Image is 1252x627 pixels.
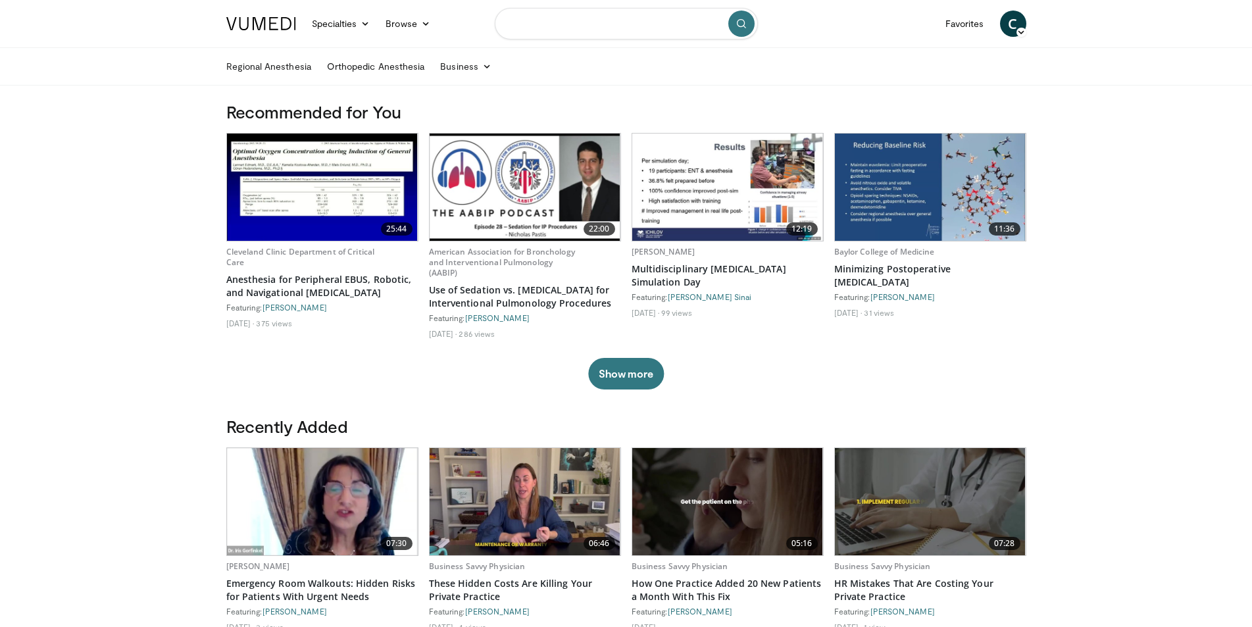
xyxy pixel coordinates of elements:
a: [PERSON_NAME] [870,607,935,616]
img: 91028a78-7887-4b73-aa20-d4fc93d7df92.620x360_q85_upscale.jpg [632,448,823,555]
img: 439ac2c9-7e72-40c5-84cd-4e27905506ca.620x360_q85_upscale.jpg [227,134,418,241]
a: Use of Sedation vs. [MEDICAL_DATA] for Interventional Pulmonology Procedures [429,284,621,310]
img: VuMedi Logo [226,17,296,30]
div: Featuring: [429,313,621,323]
a: HR Mistakes That Are Costing Your Private Practice [834,577,1026,603]
a: [PERSON_NAME] [263,607,327,616]
h3: Recently Added [226,416,1026,437]
img: da0e661b-3178-4e6d-891c-fa74c539f1a2.620x360_q85_upscale.jpg [835,448,1026,555]
a: 07:30 [227,448,418,555]
div: Featuring: [226,606,418,616]
a: C [1000,11,1026,37]
a: [PERSON_NAME] [870,292,935,301]
span: 07:30 [381,537,413,550]
a: These Hidden Costs Are Killing Your Private Practice [429,577,621,603]
span: 11:36 [989,222,1020,236]
div: Featuring: [632,291,824,302]
a: [PERSON_NAME] [226,561,290,572]
a: Orthopedic Anesthesia [319,53,432,80]
li: 286 views [459,328,495,339]
div: Featuring: [834,291,1026,302]
a: Minimizing Postoperative [MEDICAL_DATA] [834,263,1026,289]
a: [PERSON_NAME] [632,246,695,257]
img: d1d3d44d-0dab-4c2d-80d0-d81517b40b1b.620x360_q85_upscale.jpg [227,448,418,555]
a: Browse [378,11,438,37]
span: 06:46 [584,537,615,550]
a: [PERSON_NAME] [668,607,732,616]
span: 05:16 [786,537,818,550]
a: American Association for Bronchology and Interventional Pulmonology (AABIP) [429,246,575,278]
span: 07:28 [989,537,1020,550]
h3: Recommended for You [226,101,1026,122]
img: ddc13795-edee-4d6c-95c1-d3d5e7568dd7.620x360_q85_upscale.jpg [430,134,620,241]
span: 12:19 [786,222,818,236]
span: 22:00 [584,222,615,236]
a: 11:36 [835,134,1026,241]
a: Favorites [938,11,992,37]
img: 5868add3-d917-4a99-95fc-689fa2374450.620x360_q85_upscale.jpg [430,448,620,555]
input: Search topics, interventions [495,8,758,39]
li: 31 views [864,307,894,318]
a: [PERSON_NAME] [465,313,530,322]
button: Show more [588,358,664,389]
li: [DATE] [834,307,863,318]
div: Featuring: [834,606,1026,616]
a: Baylor College of Medicine [834,246,935,257]
a: Emergency Room Walkouts: Hidden Risks for Patients With Urgent Needs [226,577,418,603]
a: Anesthesia for Peripheral EBUS, Robotic, and Navigational [MEDICAL_DATA] [226,273,418,299]
a: [PERSON_NAME] Sinai [668,292,752,301]
a: 05:16 [632,448,823,555]
a: Cleveland Clinic Department of Critical Care [226,246,375,268]
a: Regional Anesthesia [218,53,319,80]
a: [PERSON_NAME] [465,607,530,616]
li: 375 views [256,318,292,328]
a: Business [432,53,499,80]
li: [DATE] [632,307,660,318]
a: Multidisciplinary [MEDICAL_DATA] Simulation Day [632,263,824,289]
a: Specialties [304,11,378,37]
a: 12:19 [632,134,823,241]
div: Featuring: [632,606,824,616]
a: Business Savvy Physician [632,561,728,572]
li: 99 views [661,307,692,318]
a: 07:28 [835,448,1026,555]
li: [DATE] [429,328,457,339]
img: 276f6f3d-69c6-4fcd-b4ca-4e71c79b1444.620x360_q85_upscale.jpg [835,134,1026,241]
a: [PERSON_NAME] [263,303,327,312]
img: e48f332b-83c9-41ba-8a47-c29188e2078d.620x360_q85_upscale.jpg [632,134,823,241]
a: 06:46 [430,448,620,555]
li: [DATE] [226,318,255,328]
div: Featuring: [429,606,621,616]
span: 25:44 [381,222,413,236]
a: Business Savvy Physician [429,561,526,572]
a: 25:44 [227,134,418,241]
div: Featuring: [226,302,418,313]
a: Business Savvy Physician [834,561,931,572]
a: How One Practice Added 20 New Patients a Month With This Fix [632,577,824,603]
a: 22:00 [430,134,620,241]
